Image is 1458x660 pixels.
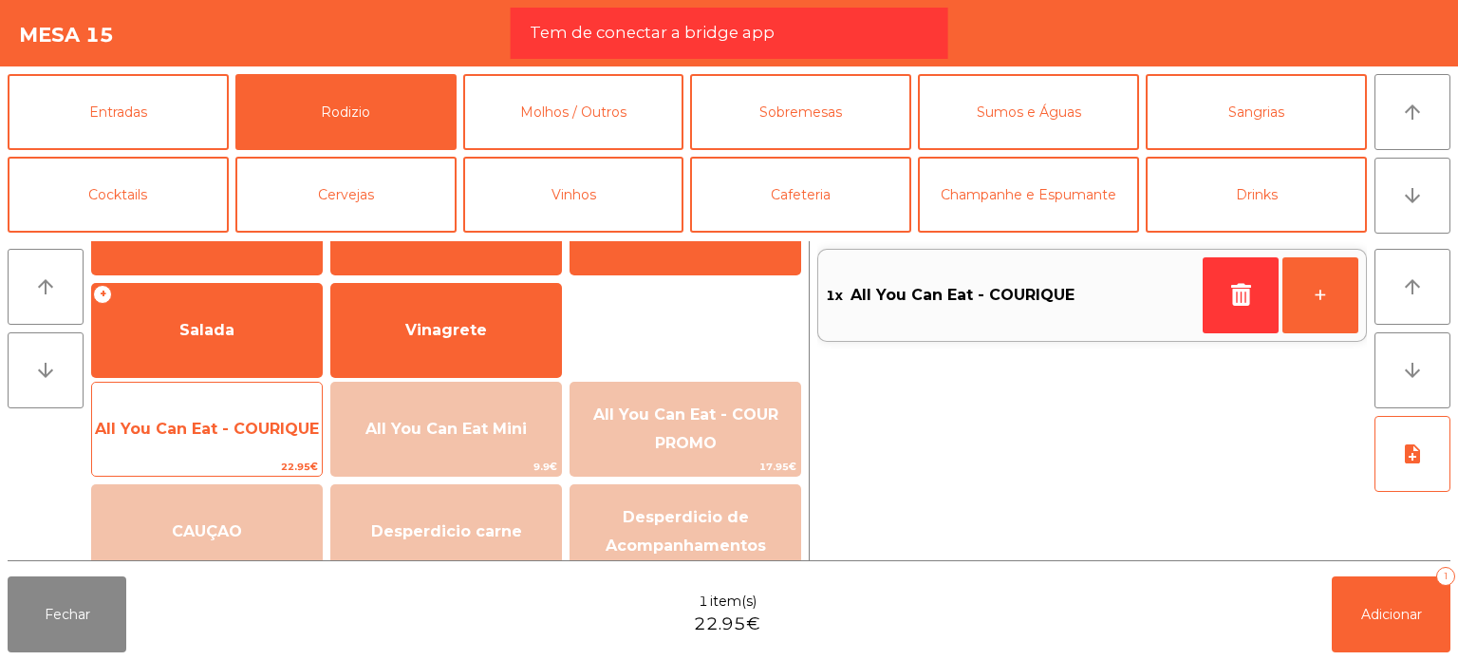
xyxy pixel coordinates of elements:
i: arrow_downward [1401,184,1424,207]
h4: Mesa 15 [19,21,114,49]
span: 22.95€ [694,612,760,637]
span: 1x [826,281,843,310]
button: arrow_downward [1374,158,1450,234]
button: arrow_upward [8,249,84,325]
span: CAUÇAO [172,522,242,540]
span: All You Can Eat Mini [365,420,527,438]
button: Cafeteria [690,157,911,233]
button: Sobremesas [690,74,911,150]
span: All You Can Eat - COURIQUE [850,281,1075,310]
span: All You Can Eat - COURIQUE [95,420,319,438]
button: arrow_upward [1374,74,1450,150]
i: arrow_upward [1401,101,1424,123]
button: arrow_downward [1374,332,1450,408]
button: Cocktails [8,157,229,233]
i: arrow_upward [34,275,57,298]
button: arrow_upward [1374,249,1450,325]
span: Desperdicio carne [371,522,522,540]
button: + [1282,257,1358,333]
span: Adicionar [1361,606,1422,623]
span: All You Can Eat - COUR PROMO [593,405,778,452]
button: Rodizio [235,74,457,150]
button: Sumos e Águas [918,74,1139,150]
i: arrow_downward [34,359,57,382]
span: item(s) [710,592,757,612]
div: 1 [1436,567,1455,586]
button: Champanhe e Espumante [918,157,1139,233]
button: note_add [1374,416,1450,492]
button: Molhos / Outros [463,74,684,150]
i: arrow_downward [1401,359,1424,382]
button: Cervejas [235,157,457,233]
span: 22.95€ [92,458,322,476]
i: note_add [1401,443,1424,465]
button: Adicionar1 [1332,576,1450,652]
button: arrow_downward [8,332,84,408]
button: Fechar [8,576,126,652]
span: + [93,285,112,304]
button: Vinhos [463,157,684,233]
i: arrow_upward [1401,275,1424,298]
span: 17.95€ [570,458,800,476]
button: Entradas [8,74,229,150]
button: Sangrias [1146,74,1367,150]
span: Desperdicio de Acompanhamentos [606,508,766,555]
button: Drinks [1146,157,1367,233]
span: Tem de conectar a bridge app [530,21,775,45]
span: 9.9€ [331,458,561,476]
span: Vinagrete [405,321,487,339]
span: 1 [699,592,708,612]
span: Salada [179,321,234,339]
